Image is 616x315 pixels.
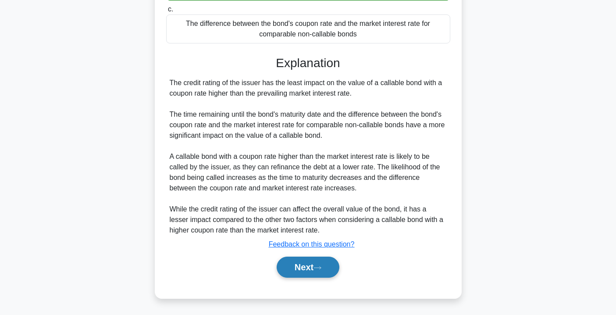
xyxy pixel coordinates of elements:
div: The difference between the bond's coupon rate and the market interest rate for comparable non-cal... [166,14,450,43]
span: c. [168,5,173,13]
h3: Explanation [171,56,445,71]
a: Feedback on this question? [269,240,355,248]
div: The credit rating of the issuer has the least impact on the value of a callable bond with a coupo... [170,78,447,236]
button: Next [277,257,339,278]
